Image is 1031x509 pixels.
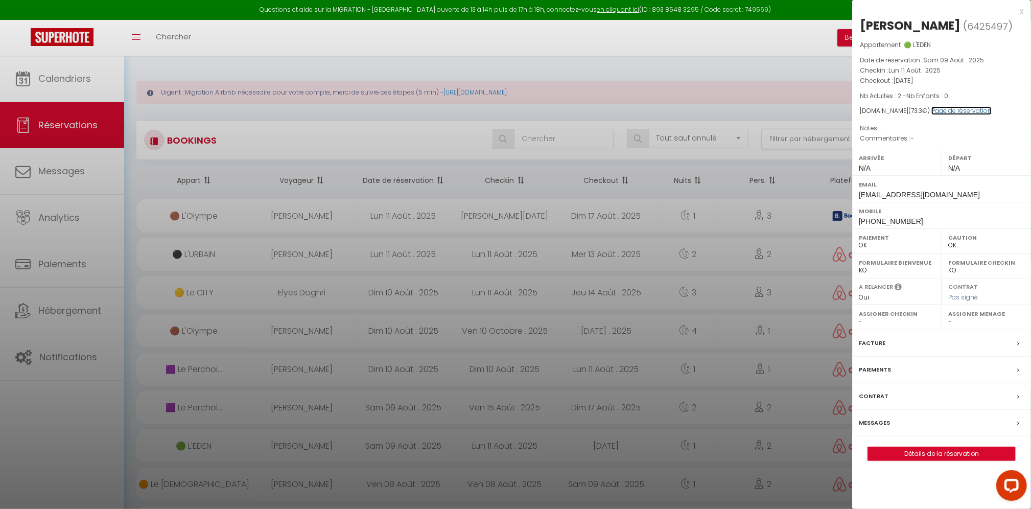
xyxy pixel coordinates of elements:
[904,40,931,49] span: 🟢​ L'EDEN
[859,217,923,225] span: [PHONE_NUMBER]
[859,338,885,349] label: Facture
[859,309,935,319] label: Assigner Checkin
[859,179,1024,190] label: Email
[859,258,935,268] label: Formulaire Bienvenue
[888,66,941,75] span: Lun 11 Août . 2025
[908,106,930,115] span: ( €)
[859,206,1024,216] label: Mobile
[911,106,922,115] span: 73.3
[880,124,884,132] span: -
[906,91,948,100] span: Nb Enfants : 0
[859,164,871,172] span: N/A
[910,134,914,143] span: -
[860,76,1023,86] p: Checkout :
[859,233,935,243] label: Paiement
[963,19,1013,33] span: ( )
[948,233,1024,243] label: Caution
[859,364,891,375] label: Paiements
[860,55,1023,65] p: Date de réservation :
[860,106,1023,116] div: [DOMAIN_NAME]
[923,56,984,64] span: Sam 09 Août . 2025
[860,17,960,34] div: [PERSON_NAME]
[948,309,1024,319] label: Assigner Menage
[859,191,980,199] span: [EMAIL_ADDRESS][DOMAIN_NAME]
[860,91,948,100] span: Nb Adultes : 2 -
[948,153,1024,163] label: Départ
[868,447,1015,460] a: Détails de la réservation
[948,283,978,289] label: Contrat
[852,5,1023,17] div: x
[860,123,1023,133] p: Notes :
[948,293,978,302] span: Pas signé
[931,106,992,115] a: Page de réservation
[967,20,1008,33] span: 6425497
[868,447,1016,461] button: Détails de la réservation
[860,65,1023,76] p: Checkin :
[988,466,1031,509] iframe: LiveChat chat widget
[859,391,888,402] label: Contrat
[860,40,1023,50] p: Appartement :
[948,164,960,172] span: N/A
[948,258,1024,268] label: Formulaire Checkin
[859,418,890,428] label: Messages
[895,283,902,294] i: Sélectionner OUI si vous souhaiter envoyer les séquences de messages post-checkout
[860,133,1023,144] p: Commentaires :
[893,76,913,85] span: [DATE]
[859,153,935,163] label: Arrivée
[859,283,893,291] label: A relancer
